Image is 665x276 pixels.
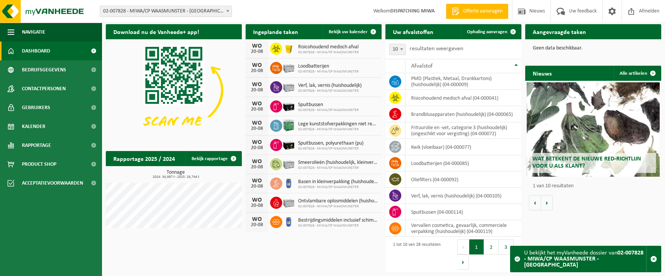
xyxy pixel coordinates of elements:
[389,239,441,270] div: 1 tot 10 van 28 resultaten
[499,239,513,254] button: 3
[106,151,182,166] h2: Rapportage 2025 / 2024
[249,88,264,93] div: 20-08
[385,24,441,39] h2: Uw afvalstoffen
[461,8,504,15] span: Offerte aanvragen
[298,102,359,108] span: Spuitbussen
[405,106,521,122] td: brandblusapparaten (huishoudelijk) (04-000065)
[524,246,646,272] div: U bekijkt het myVanheede dossier van
[249,101,264,107] div: WO
[298,108,359,113] span: 02-007828 - MIWA/CP WAASMUNSTER
[249,145,264,151] div: 20-08
[298,204,378,209] span: 02-007828 - MIWA/CP WAASMUNSTER
[282,157,295,170] img: PB-LB-0680-HPE-GY-11
[249,43,264,49] div: WO
[249,216,264,222] div: WO
[298,50,359,55] span: 02-007828 - MIWA/CP WAASMUNSTER
[405,171,521,188] td: oliefilters (04-000092)
[298,179,378,185] span: Basen in kleinverpakking (huishoudelijk)
[298,146,363,151] span: 02-007828 - MIWA/CP WAASMUNSTER
[298,185,378,190] span: 02-007828 - MIWA/CP WAASMUNSTER
[22,174,83,193] span: Acceptatievoorwaarden
[100,6,232,17] span: 02-007828 - MIWA/CP WAASMUNSTER - WAASMUNSTER
[249,178,264,184] div: WO
[405,204,521,220] td: spuitbussen (04-000114)
[298,121,378,127] span: Lege kunststofverpakkingen niet recycleerbaar
[106,39,242,141] img: Download de VHEPlus App
[249,107,264,112] div: 20-08
[298,160,378,166] span: Smeerolieën (huishoudelijk, kleinverpakking)
[249,184,264,189] div: 20-08
[410,46,463,52] label: resultaten weergeven
[282,80,295,93] img: PB-LB-0680-HPE-GY-11
[282,176,295,189] img: PB-OT-0120-HPE-00-02
[246,24,306,39] h2: Ingeplande taken
[249,126,264,131] div: 20-08
[533,183,657,189] p: 1 van 10 resultaten
[249,82,264,88] div: WO
[298,140,363,146] span: Spuitbussen, polyurethaan (pu)
[390,44,405,55] span: 10
[298,69,359,74] span: 02-007828 - MIWA/CP WAASMUNSTER
[249,62,264,68] div: WO
[22,98,50,117] span: Gebruikers
[249,203,264,208] div: 20-08
[110,175,242,179] span: 2024: 34,987 t - 2025: 26,744 t
[282,118,295,132] img: PB-HB-1400-HPE-GN-11
[282,138,295,151] img: PB-LB-0680-HPE-BK-11
[532,156,641,169] span: Wat betekent de nieuwe RED-richtlijn voor u als klant?
[186,151,241,166] a: Bekijk rapportage
[527,82,660,177] a: Wat betekent de nieuwe RED-richtlijn voor u als klant?
[323,24,381,39] a: Bekijk uw kalender
[457,254,469,270] button: Next
[249,49,264,54] div: 20-08
[446,4,508,19] a: Offerte aanvragen
[467,29,507,34] span: Ophaling aanvragen
[282,196,295,208] img: PB-LB-0680-HPE-GY-11
[22,23,45,42] span: Navigatie
[529,195,541,210] button: Vorige
[249,197,264,203] div: WO
[484,239,499,254] button: 2
[298,44,359,50] span: Risicohoudend medisch afval
[282,61,295,74] img: PB-LB-0680-HPE-GY-11
[405,90,521,106] td: risicohoudend medisch afval (04-000041)
[541,195,553,210] button: Volgende
[249,68,264,74] div: 20-08
[405,122,521,139] td: frituurolie en -vet, categorie 3 (huishoudelijk) (ongeschikt voor vergisting) (04-000072)
[390,8,435,14] strong: DISPATCHING MIWA
[329,29,368,34] span: Bekijk uw kalender
[405,155,521,171] td: loodbatterijen (04-000085)
[298,166,378,170] span: 02-007828 - MIWA/CP WAASMUNSTER
[298,89,362,93] span: 02-007828 - MIWA/CP WAASMUNSTER
[298,127,378,132] span: 02-007828 - MIWA/CP WAASMUNSTER
[533,46,654,51] p: Geen data beschikbaar.
[411,63,433,69] span: Afvalstof
[22,117,45,136] span: Kalender
[22,136,51,155] span: Rapportage
[298,83,362,89] span: Verf, lak, vernis (huishoudelijk)
[524,250,643,268] strong: 02-007828 - MIWA/CP WAASMUNSTER - [GEOGRAPHIC_DATA]
[106,24,207,39] h2: Download nu de Vanheede+ app!
[249,165,264,170] div: 20-08
[405,220,521,237] td: vervallen cosmetica, gevaarlijk, commerciele verpakking (huishoudelijk) (04-000119)
[389,44,406,55] span: 10
[469,239,484,254] button: 1
[457,239,469,254] button: Previous
[525,24,594,39] h2: Aangevraagde taken
[405,188,521,204] td: verf, lak, vernis (huishoudelijk) (04-000105)
[298,198,378,204] span: Ontvlambare oplosmiddelen (huishoudelijk)
[298,224,378,228] span: 02-007828 - MIWA/CP WAASMUNSTER
[249,120,264,126] div: WO
[461,24,521,39] a: Ophaling aanvragen
[22,79,66,98] span: Contactpersonen
[110,170,242,179] h3: Tonnage
[298,63,359,69] span: Loodbatterijen
[249,222,264,228] div: 20-08
[405,139,521,155] td: kwik (vloeibaar) (04-000077)
[282,99,295,112] img: PB-LB-0680-HPE-BK-11
[249,139,264,145] div: WO
[282,215,295,228] img: PB-OT-0120-HPE-00-02
[405,73,521,90] td: PMD (Plastiek, Metaal, Drankkartons) (huishoudelijk) (04-000009)
[249,159,264,165] div: WO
